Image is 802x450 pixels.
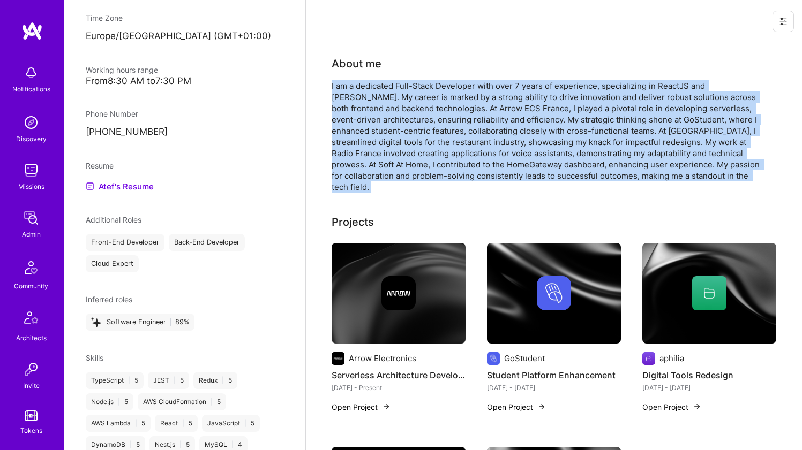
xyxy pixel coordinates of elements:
[86,314,194,331] div: Software Engineer 89%
[332,80,760,193] div: I am a dedicated Full-Stack Developer with over 7 years of experience, specializing in ReactJS an...
[642,352,655,365] img: Company logo
[86,215,141,224] span: Additional Roles
[487,401,546,413] button: Open Project
[86,65,158,74] span: Working hours range
[86,234,164,251] div: Front-End Developer
[148,372,189,389] div: JEST 5
[16,133,47,144] div: Discovery
[20,359,42,380] img: Invite
[86,13,123,22] span: Time Zone
[86,109,138,118] span: Phone Number
[642,382,776,393] div: [DATE] - [DATE]
[179,440,182,449] span: |
[202,415,260,432] div: JavaScript 5
[642,243,776,344] img: cover
[332,243,466,344] img: cover
[332,56,381,72] div: About me
[349,353,416,364] div: Arrow Electronics
[86,255,139,272] div: Cloud Expert
[86,182,94,190] img: Resume
[182,419,184,428] span: |
[86,126,284,139] p: [PHONE_NUMBER]
[118,398,120,406] span: |
[155,415,198,432] div: React 5
[18,307,44,332] img: Architects
[193,372,237,389] div: Redux 5
[86,75,284,87] div: From 8:30 AM to 7:30 PM
[332,214,374,230] div: Projects
[231,440,234,449] span: |
[659,353,684,364] div: aphilia
[211,398,213,406] span: |
[642,401,701,413] button: Open Project
[20,425,42,436] div: Tokens
[86,372,144,389] div: TypeScript 5
[25,410,38,421] img: tokens
[20,62,42,83] img: bell
[12,83,50,95] div: Notifications
[642,368,776,382] h4: Digital Tools Redesign
[244,419,246,428] span: |
[487,368,621,382] h4: Student Platform Enhancement
[130,440,132,449] span: |
[86,415,151,432] div: AWS Lambda 5
[86,295,132,304] span: Inferred roles
[18,181,44,192] div: Missions
[332,352,344,365] img: Company logo
[537,402,546,411] img: arrow-right
[504,353,545,364] div: GoStudent
[20,207,42,228] img: admin teamwork
[128,376,130,385] span: |
[693,402,701,411] img: arrow-right
[16,332,47,344] div: Architects
[169,234,245,251] div: Back-End Developer
[86,161,114,170] span: Resume
[332,401,391,413] button: Open Project
[487,352,500,365] img: Company logo
[86,30,284,43] p: Europe/[GEOGRAPHIC_DATA] (GMT+01:00 )
[21,21,43,41] img: logo
[382,402,391,411] img: arrow-right
[138,393,226,410] div: AWS CloudFormation 5
[487,243,621,344] img: cover
[174,376,176,385] span: |
[86,393,133,410] div: Node.js 5
[487,382,621,393] div: [DATE] - [DATE]
[537,276,571,310] img: Company logo
[86,353,103,362] span: Skills
[381,276,416,310] img: Company logo
[18,255,44,280] img: Community
[20,159,42,181] img: teamwork
[20,112,42,133] img: discovery
[86,180,154,193] a: Atef's Resume
[23,380,40,391] div: Invite
[135,419,137,428] span: |
[332,382,466,393] div: [DATE] - Present
[14,280,48,292] div: Community
[222,376,224,385] span: |
[332,368,466,382] h4: Serverless Architecture Development
[22,228,41,240] div: Admin
[91,317,101,327] i: icon StarsPurple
